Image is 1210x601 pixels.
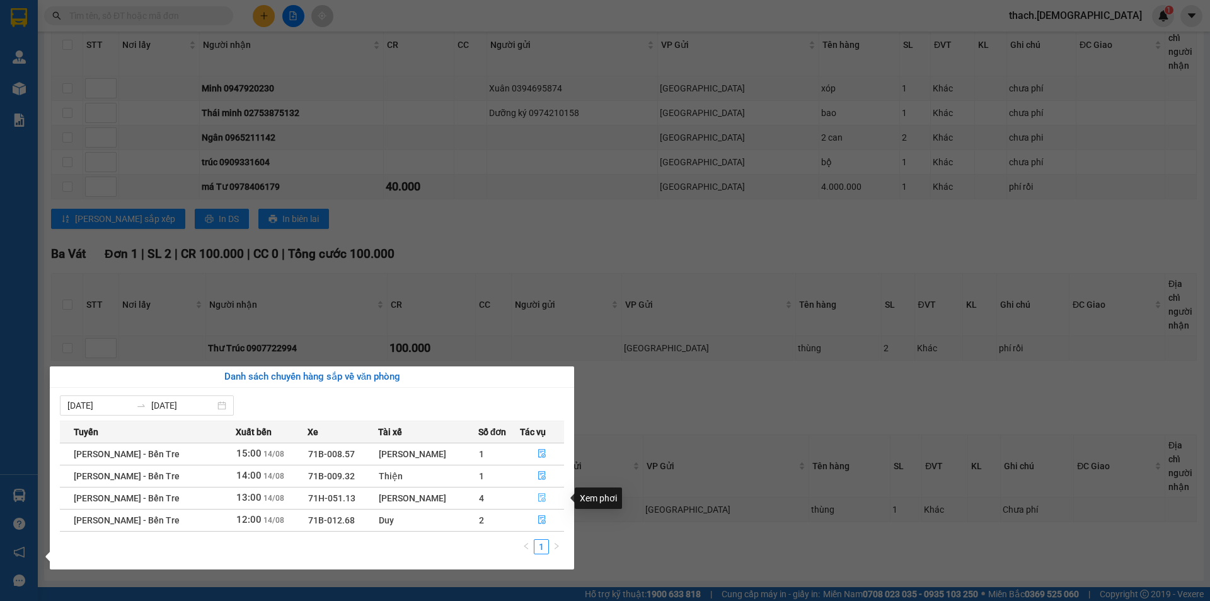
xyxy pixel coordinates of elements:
[136,400,146,411] span: to
[479,493,484,503] span: 4
[74,425,98,439] span: Tuyến
[521,488,563,508] button: file-done
[74,515,180,525] span: [PERSON_NAME] - Bến Tre
[379,513,478,527] div: Duy
[308,471,355,481] span: 71B-009.32
[538,493,546,503] span: file-done
[236,470,262,481] span: 14:00
[575,487,622,509] div: Xem phơi
[522,542,530,550] span: left
[538,515,546,525] span: file-done
[521,444,563,464] button: file-done
[236,448,262,459] span: 15:00
[538,449,546,459] span: file-done
[151,399,215,412] input: Đến ngày
[60,370,564,385] div: Danh sách chuyến hàng sắp về văn phòng
[478,425,507,439] span: Số đơn
[521,510,563,530] button: file-done
[263,494,284,503] span: 14/08
[308,449,355,459] span: 71B-008.57
[379,491,478,505] div: [PERSON_NAME]
[534,539,549,554] li: 1
[67,399,131,412] input: Từ ngày
[534,540,548,554] a: 1
[74,449,180,459] span: [PERSON_NAME] - Bến Tre
[479,471,484,481] span: 1
[549,539,564,554] button: right
[521,466,563,486] button: file-done
[236,425,272,439] span: Xuất bến
[519,539,534,554] button: left
[236,492,262,503] span: 13:00
[308,515,355,525] span: 71B-012.68
[379,447,478,461] div: [PERSON_NAME]
[263,450,284,458] span: 14/08
[479,449,484,459] span: 1
[308,493,355,503] span: 71H-051.13
[519,539,534,554] li: Previous Page
[520,425,546,439] span: Tác vụ
[308,425,318,439] span: Xe
[74,471,180,481] span: [PERSON_NAME] - Bến Tre
[263,472,284,481] span: 14/08
[538,471,546,481] span: file-done
[379,469,478,483] div: Thiện
[479,515,484,525] span: 2
[378,425,402,439] span: Tài xế
[549,539,564,554] li: Next Page
[136,400,146,411] span: swap-right
[236,514,262,525] span: 12:00
[263,516,284,525] span: 14/08
[74,493,180,503] span: [PERSON_NAME] - Bến Tre
[553,542,560,550] span: right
